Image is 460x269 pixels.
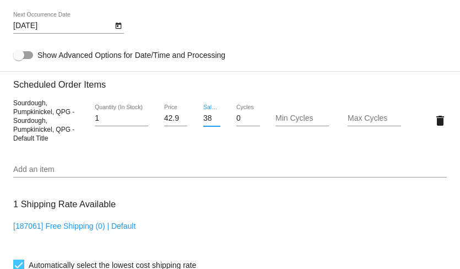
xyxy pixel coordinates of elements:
input: Add an item [13,165,447,174]
mat-icon: delete [434,114,447,127]
span: Sourdough, Pumpkinickel, QPG - Sourdough, Pumpkinickel, QPG - Default Title [13,99,74,142]
input: Cycles [236,114,260,123]
input: Min Cycles [275,114,329,123]
h3: 1 Shipping Rate Available [13,192,116,216]
button: Open calendar [112,19,124,31]
span: Show Advanced Options for Date/Time and Processing [37,50,225,61]
input: Quantity (In Stock) [95,114,148,123]
input: Next Occurrence Date [13,21,112,30]
input: Sale Price [203,114,220,123]
input: Price [164,114,188,123]
input: Max Cycles [348,114,401,123]
a: [187061] Free Shipping (0) | Default [13,222,136,230]
h3: Scheduled Order Items [13,71,447,90]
